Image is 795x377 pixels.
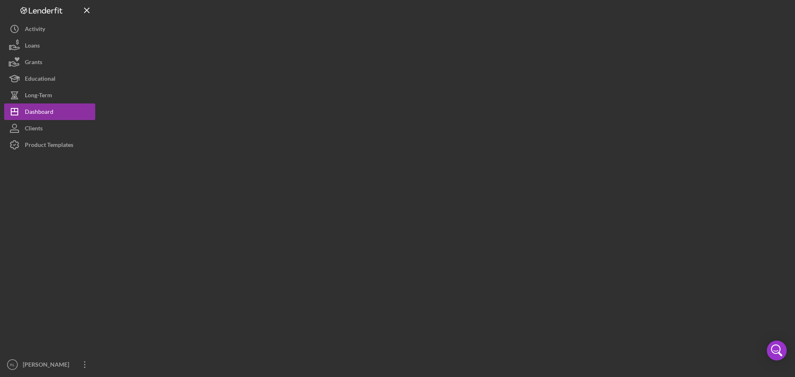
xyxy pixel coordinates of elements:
button: Product Templates [4,137,95,153]
div: Clients [25,120,43,139]
div: Dashboard [25,103,53,122]
div: Product Templates [25,137,73,155]
div: Activity [25,21,45,39]
button: Grants [4,54,95,70]
button: Educational [4,70,95,87]
button: Loans [4,37,95,54]
div: Open Intercom Messenger [767,341,787,360]
div: [PERSON_NAME] [21,356,75,375]
button: Activity [4,21,95,37]
button: Long-Term [4,87,95,103]
button: Clients [4,120,95,137]
text: RL [10,363,15,367]
button: Dashboard [4,103,95,120]
div: Educational [25,70,55,89]
div: Loans [25,37,40,56]
div: Grants [25,54,42,72]
button: RL[PERSON_NAME] [4,356,95,373]
div: Long-Term [25,87,52,106]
